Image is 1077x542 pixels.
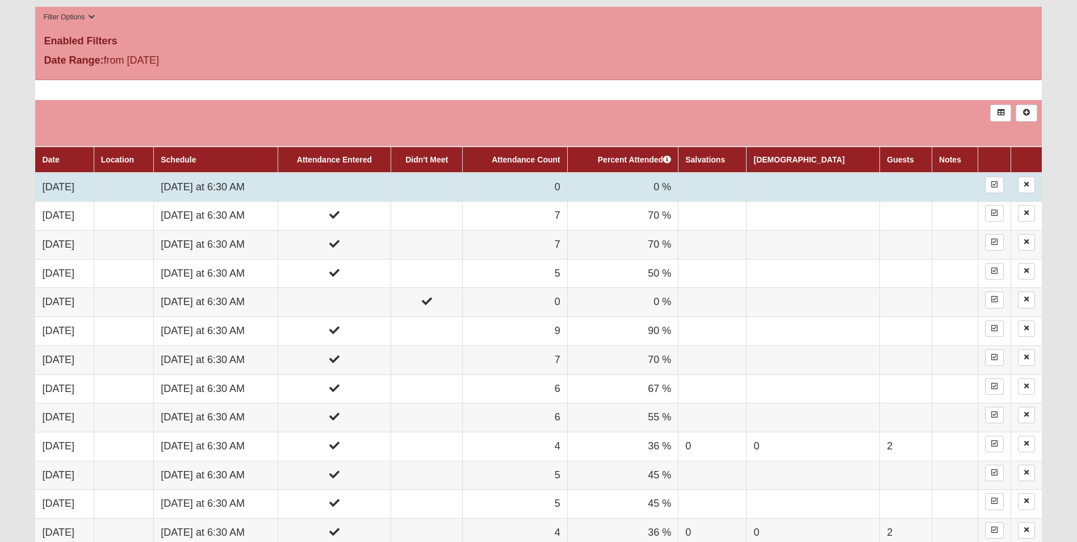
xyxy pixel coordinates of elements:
[101,155,134,164] a: Location
[985,493,1004,510] a: Enter Attendance
[1018,234,1035,251] a: Delete
[35,202,94,231] td: [DATE]
[985,378,1004,395] a: Enter Attendance
[747,147,880,173] th: [DEMOGRAPHIC_DATA]
[463,231,567,260] td: 7
[985,436,1004,452] a: Enter Attendance
[35,345,94,374] td: [DATE]
[297,155,372,164] a: Attendance Entered
[990,105,1011,121] a: Export to Excel
[154,432,278,461] td: [DATE] at 6:30 AM
[567,259,678,288] td: 50 %
[567,288,678,317] td: 0 %
[1018,263,1035,280] a: Delete
[678,147,747,173] th: Salvations
[567,461,678,490] td: 45 %
[880,432,932,461] td: 2
[35,53,371,71] div: from [DATE]
[35,259,94,288] td: [DATE]
[463,403,567,432] td: 6
[463,345,567,374] td: 7
[492,155,560,164] a: Attendance Count
[154,317,278,346] td: [DATE] at 6:30 AM
[567,403,678,432] td: 55 %
[35,432,94,461] td: [DATE]
[1018,407,1035,423] a: Delete
[985,205,1004,222] a: Enter Attendance
[463,374,567,403] td: 6
[154,231,278,260] td: [DATE] at 6:30 AM
[154,173,278,202] td: [DATE] at 6:30 AM
[939,155,961,164] a: Notes
[1018,177,1035,193] a: Delete
[1018,378,1035,395] a: Delete
[1018,320,1035,337] a: Delete
[985,234,1004,251] a: Enter Attendance
[463,173,567,202] td: 0
[880,147,932,173] th: Guests
[1018,349,1035,366] a: Delete
[1018,493,1035,510] a: Delete
[35,317,94,346] td: [DATE]
[567,231,678,260] td: 70 %
[567,317,678,346] td: 90 %
[678,432,747,461] td: 0
[35,173,94,202] td: [DATE]
[463,202,567,231] td: 7
[40,11,98,23] button: Filter Options
[35,288,94,317] td: [DATE]
[154,288,278,317] td: [DATE] at 6:30 AM
[154,403,278,432] td: [DATE] at 6:30 AM
[405,155,448,164] a: Didn't Meet
[1018,436,1035,452] a: Delete
[44,53,103,68] label: Date Range:
[154,461,278,490] td: [DATE] at 6:30 AM
[747,432,880,461] td: 0
[35,374,94,403] td: [DATE]
[567,173,678,202] td: 0 %
[154,490,278,519] td: [DATE] at 6:30 AM
[985,465,1004,481] a: Enter Attendance
[985,177,1004,193] a: Enter Attendance
[35,461,94,490] td: [DATE]
[154,345,278,374] td: [DATE] at 6:30 AM
[567,202,678,231] td: 70 %
[463,317,567,346] td: 9
[985,407,1004,423] a: Enter Attendance
[985,263,1004,280] a: Enter Attendance
[1018,205,1035,222] a: Delete
[985,291,1004,308] a: Enter Attendance
[42,155,59,164] a: Date
[463,259,567,288] td: 5
[567,490,678,519] td: 45 %
[463,461,567,490] td: 5
[463,288,567,317] td: 0
[463,490,567,519] td: 5
[35,403,94,432] td: [DATE]
[1016,105,1037,121] a: Alt+N
[154,259,278,288] td: [DATE] at 6:30 AM
[35,231,94,260] td: [DATE]
[154,374,278,403] td: [DATE] at 6:30 AM
[35,490,94,519] td: [DATE]
[567,345,678,374] td: 70 %
[567,432,678,461] td: 36 %
[1018,291,1035,308] a: Delete
[154,202,278,231] td: [DATE] at 6:30 AM
[161,155,196,164] a: Schedule
[463,432,567,461] td: 4
[985,349,1004,366] a: Enter Attendance
[985,320,1004,337] a: Enter Attendance
[1018,465,1035,481] a: Delete
[44,35,1033,48] h4: Enabled Filters
[567,374,678,403] td: 67 %
[598,155,671,164] a: Percent Attended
